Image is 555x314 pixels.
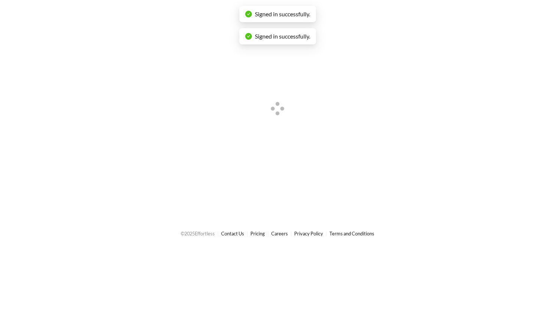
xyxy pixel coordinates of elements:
[329,231,374,237] a: Terms and Conditions
[255,33,310,40] span: Signed in successfully.
[294,231,323,237] a: Privacy Policy
[245,33,252,40] span: check-circle
[245,11,252,17] span: check-circle
[181,231,215,237] span: © 2025 Effortless
[255,10,310,17] span: Signed in successfully.
[221,231,244,237] a: Contact Us
[271,231,288,237] a: Careers
[250,231,265,237] a: Pricing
